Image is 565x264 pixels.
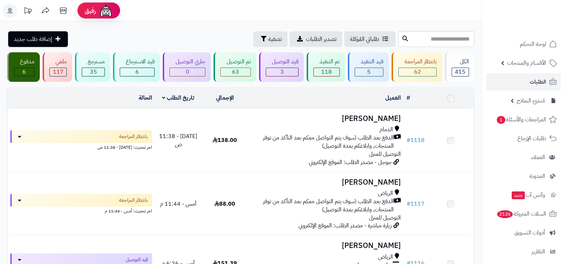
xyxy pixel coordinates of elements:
[321,68,332,76] span: 118
[407,94,410,102] a: #
[530,77,546,87] span: الطلبات
[496,115,546,125] span: المراجعات والأسئلة
[399,68,436,76] div: 62
[455,68,466,76] span: 415
[305,52,346,82] a: تم التنفيذ 118
[112,52,161,82] a: قيد الاسترجاع 6
[514,228,545,238] span: أدوات التسويق
[10,143,152,151] div: اخر تحديث: [DATE] - 11:38 ص
[407,200,410,208] span: #
[251,115,400,123] h3: [PERSON_NAME]
[90,68,97,76] span: 35
[309,158,392,167] span: جوجل - مصدر الطلب: الموقع الإلكتروني
[344,31,395,47] a: طلباتي المُوكلة
[160,200,197,208] span: أمس - 11:44 م
[407,200,425,208] a: #1117
[85,6,96,15] span: رفيق
[253,31,287,47] button: تصفية
[367,68,371,76] span: 5
[280,68,284,76] span: 3
[486,73,561,90] a: الطلبات
[378,253,393,261] span: الرياض
[355,68,383,76] div: 5
[251,197,393,214] span: الدفع بعد الطلب (سوف يتم التواصل معكم بعد التأكد من توفر المنتجات, وابلاغكم بمدة التوصيل)
[290,31,342,47] a: تصدير الطلبات
[169,58,205,66] div: جاري التوصيل
[517,133,546,143] span: طلبات الإرجاع
[369,213,401,222] span: التوصيل للمنزل
[486,205,561,222] a: السلات المتروكة2136
[369,150,401,158] span: التوصيل للمنزل
[486,130,561,147] a: طلبات الإرجاع
[350,35,379,43] span: طلباتي المُوكلة
[22,68,26,76] span: 6
[170,68,205,76] div: 0
[266,58,298,66] div: قيد التوصيل
[520,39,546,49] span: لوحة التحكم
[486,243,561,260] a: التقارير
[346,52,390,82] a: قيد التنفيذ 5
[517,96,545,106] span: مُنشئ النماذج
[497,116,505,124] span: 1
[14,58,34,66] div: مدفوع
[398,58,437,66] div: بانتظار المراجعة
[49,58,67,66] div: ملغي
[486,111,561,128] a: المراجعات والأسئلة1
[414,68,421,76] span: 62
[186,68,189,76] span: 0
[212,52,257,82] a: تم التوصيل 63
[135,68,139,76] span: 6
[125,256,148,263] span: قيد التوصيل
[268,35,282,43] span: تصفية
[251,134,393,150] span: الدفع بعد الطلب (سوف يتم التواصل معكم بعد التأكد من توفر المنتجات, وابلاغكم بمدة التوصيل)
[314,68,339,76] div: 118
[214,200,235,208] span: 88.00
[511,190,545,200] span: وآتس آب
[313,58,340,66] div: تم التنفيذ
[407,136,410,144] span: #
[119,197,148,204] span: بانتظار المراجعة
[532,247,545,257] span: التقارير
[162,94,194,102] a: تاريخ الطلب
[251,178,400,186] h3: [PERSON_NAME]
[306,35,337,43] span: تصدير الطلبات
[232,68,239,76] span: 63
[258,52,305,82] a: قيد التوصيل 3
[6,52,41,82] a: مدفوع 6
[385,94,401,102] a: العميل
[407,136,425,144] a: #1118
[74,52,112,82] a: مسترجع 35
[486,36,561,53] a: لوحة التحكم
[390,52,443,82] a: بانتظار المراجعة 62
[531,152,545,162] span: العملاء
[82,58,105,66] div: مسترجع
[443,52,476,82] a: الكل415
[266,68,298,76] div: 3
[120,68,154,76] div: 6
[512,191,525,199] span: جديد
[139,94,152,102] a: الحالة
[507,58,546,68] span: الأقسام والمنتجات
[14,35,52,43] span: إضافة طلب جديد
[41,52,74,82] a: ملغي 117
[14,68,34,76] div: 6
[10,207,152,214] div: اخر تحديث: أمس - 11:44 م
[159,132,197,149] span: [DATE] - 11:38 ص
[50,68,66,76] div: 117
[378,189,393,197] span: الرياض
[298,221,392,230] span: زيارة مباشرة - مصدر الطلب: الموقع الإلكتروني
[496,209,546,219] span: السلات المتروكة
[161,52,212,82] a: جاري التوصيل 0
[355,58,383,66] div: قيد التنفيذ
[486,224,561,241] a: أدوات التسويق
[220,58,251,66] div: تم التوصيل
[19,4,37,20] a: تحديثات المنصة
[212,136,237,144] span: 138.00
[120,58,155,66] div: قيد الاسترجاع
[497,210,513,218] span: 2136
[380,126,393,134] span: الدمام
[486,168,561,185] a: المدونة
[221,68,250,76] div: 63
[119,133,148,140] span: بانتظار المراجعة
[216,94,234,102] a: الإجمالي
